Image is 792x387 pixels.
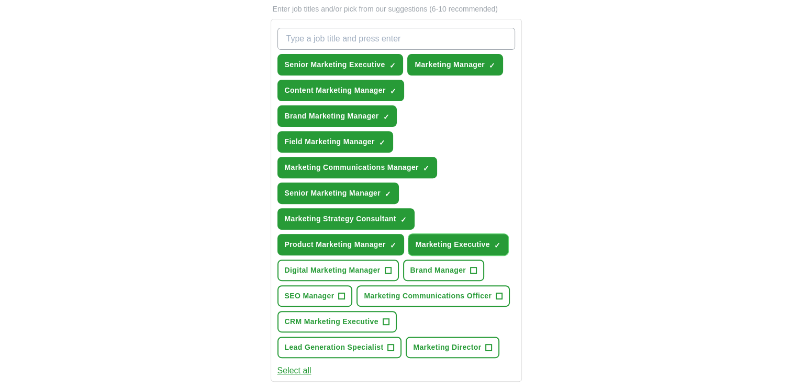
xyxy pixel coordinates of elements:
span: ✓ [383,113,389,121]
span: ✓ [494,241,500,250]
span: CRM Marketing Executive [285,316,378,327]
button: Marketing Manager✓ [407,54,503,76]
span: SEO Manager [285,291,334,302]
span: Marketing Communications Manager [285,162,419,173]
span: Marketing Manager [415,59,485,70]
span: Brand Marketing Manager [285,111,379,122]
button: Senior Marketing Executive✓ [277,54,404,76]
span: Senior Marketing Manager [285,188,381,199]
button: Brand Manager [403,260,484,281]
span: ✓ [489,61,495,70]
button: Brand Marketing Manager✓ [277,105,397,127]
p: Enter job titles and/or pick from our suggestions (6-10 recommended) [271,4,522,15]
button: Marketing Director [406,337,499,358]
button: CRM Marketing Executive [277,311,397,332]
span: Marketing Communications Officer [364,291,492,302]
button: Marketing Executive✓ [408,234,508,255]
button: SEO Manager [277,285,353,307]
button: Lead Generation Specialist [277,337,402,358]
span: ✓ [400,216,407,224]
span: Marketing Director [413,342,481,353]
input: Type a job title and press enter [277,28,515,50]
span: Marketing Executive [416,239,490,250]
span: ✓ [390,87,396,95]
span: Marketing Strategy Consultant [285,213,396,224]
span: ✓ [390,241,396,250]
span: ✓ [379,138,385,147]
span: ✓ [389,61,395,70]
button: Content Marketing Manager✓ [277,80,404,101]
button: Marketing Communications Manager✓ [277,157,437,178]
button: Senior Marketing Manager✓ [277,182,399,204]
button: Select all [277,364,311,377]
button: Product Marketing Manager✓ [277,234,404,255]
span: Digital Marketing Manager [285,265,381,276]
span: Lead Generation Specialist [285,342,384,353]
button: Digital Marketing Manager [277,260,399,281]
span: Senior Marketing Executive [285,59,385,70]
span: ✓ [423,164,429,173]
button: Field Marketing Manager✓ [277,131,393,153]
span: Brand Manager [410,265,466,276]
button: Marketing Communications Officer [356,285,510,307]
span: Content Marketing Manager [285,85,386,96]
span: Field Marketing Manager [285,136,375,147]
span: Product Marketing Manager [285,239,386,250]
span: ✓ [385,190,391,198]
button: Marketing Strategy Consultant✓ [277,208,415,230]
